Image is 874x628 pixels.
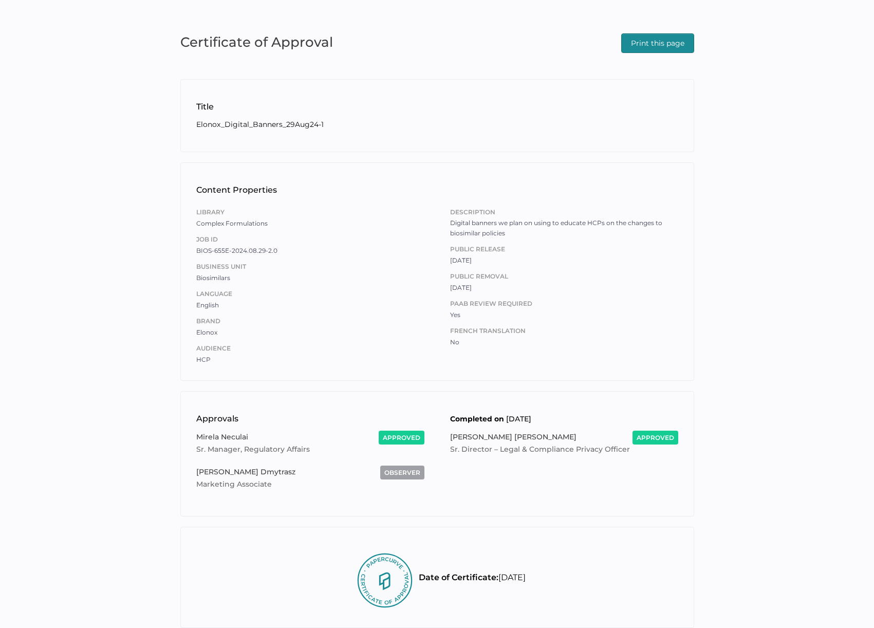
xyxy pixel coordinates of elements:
[196,184,678,196] h1: Content Properties
[419,572,498,582] span: Date of Certificate:
[450,338,459,346] span: No
[450,284,472,291] span: [DATE]
[450,325,678,337] span: French Translation
[384,469,420,476] span: observer
[196,101,678,113] h1: Title
[450,298,678,309] span: PAAB Review Required
[349,543,419,612] img: papercurve-approval-seal.0bc95695.svg
[196,274,230,282] span: Biosimilars
[196,343,424,354] span: Audience
[450,311,460,319] span: Yes
[196,356,211,363] span: HCP
[196,301,219,309] span: English
[196,207,424,218] span: Library
[196,261,424,272] span: Business Unit
[637,434,674,441] span: approved
[450,414,504,423] b: Completed on
[450,256,472,264] span: [DATE]
[196,479,274,489] span: Marketing Associate
[196,316,424,327] span: Brand
[450,244,678,255] span: Public Release
[450,445,632,454] span: Sr. Director – Legal & Compliance Privacy Officer
[196,247,277,254] span: BIOS-655E-2024.08.29-2.0
[621,33,694,53] button: Print this page
[383,434,420,441] span: approved
[196,445,312,454] span: Sr. Manager, Regulatory Affairs
[196,219,268,227] span: Complex Formulations
[419,551,526,604] p: [DATE]
[450,271,678,282] span: Public Removal
[631,34,684,52] span: Print this page
[196,288,424,300] span: Language
[450,207,678,218] span: Description
[196,432,248,441] span: Mirela Neculai
[450,413,678,424] h2: [DATE]
[196,328,217,336] span: Elonox
[450,218,678,238] span: Digital banners we plan on using to educate HCPs on the changes to biosimilar policies
[180,31,333,53] span: Certificate of Approval
[196,119,678,130] h2: Elonox_Digital_Banners_29Aug24-1
[450,432,577,441] span: [PERSON_NAME] [PERSON_NAME]
[196,413,437,425] h1: Approvals
[196,467,295,476] span: [PERSON_NAME] Dmytrasz
[196,234,424,245] span: Job ID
